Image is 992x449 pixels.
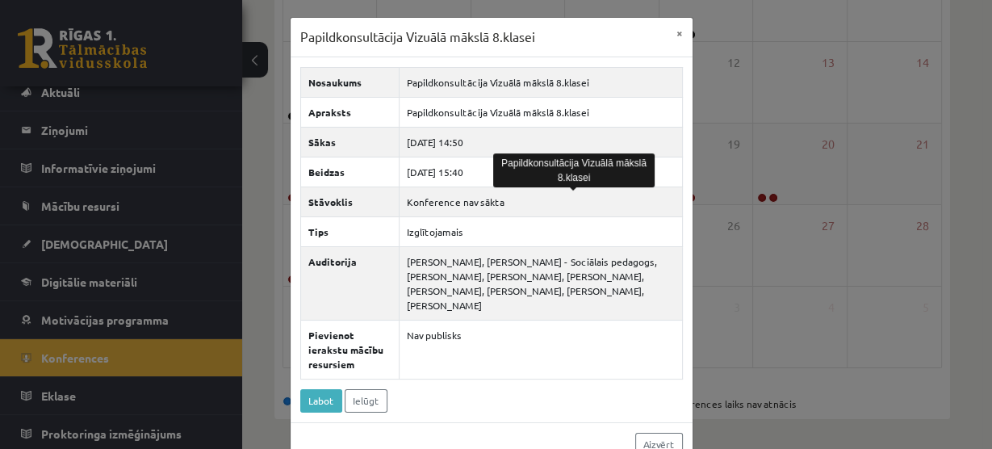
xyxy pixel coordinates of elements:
td: [DATE] 14:50 [400,127,682,157]
td: [DATE] 15:40 [400,157,682,187]
div: Papildkonsultācija Vizuālā mākslā 8.klasei [493,153,655,187]
td: Nav publisks [400,320,682,379]
td: Papildkonsultācija Vizuālā mākslā 8.klasei [400,67,682,97]
td: Konference nav sākta [400,187,682,216]
th: Apraksts [300,97,400,127]
th: Stāvoklis [300,187,400,216]
a: Ielūgt [345,389,387,413]
a: Labot [300,389,342,413]
th: Auditorija [300,246,400,320]
th: Beidzas [300,157,400,187]
th: Tips [300,216,400,246]
td: Papildkonsultācija Vizuālā mākslā 8.klasei [400,97,682,127]
td: [PERSON_NAME], [PERSON_NAME] - Sociālais pedagogs, [PERSON_NAME], [PERSON_NAME], [PERSON_NAME], [... [400,246,682,320]
h3: Papildkonsultācija Vizuālā mākslā 8.klasei [300,27,535,47]
th: Pievienot ierakstu mācību resursiem [300,320,400,379]
th: Nosaukums [300,67,400,97]
button: × [667,18,693,48]
th: Sākas [300,127,400,157]
td: Izglītojamais [400,216,682,246]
